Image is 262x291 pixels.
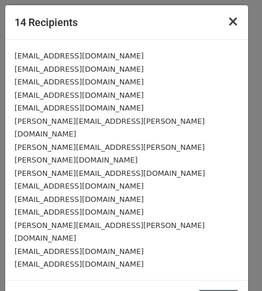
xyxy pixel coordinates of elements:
button: Close [218,5,248,38]
small: [PERSON_NAME][EMAIL_ADDRESS][PERSON_NAME][PERSON_NAME][DOMAIN_NAME] [14,143,205,165]
small: [EMAIL_ADDRESS][DOMAIN_NAME] [14,195,144,204]
small: [PERSON_NAME][EMAIL_ADDRESS][PERSON_NAME][DOMAIN_NAME] [14,117,205,139]
small: [EMAIL_ADDRESS][DOMAIN_NAME] [14,65,144,73]
span: × [227,13,239,30]
small: [PERSON_NAME][EMAIL_ADDRESS][DOMAIN_NAME] [14,169,205,178]
small: [EMAIL_ADDRESS][DOMAIN_NAME] [14,182,144,190]
h5: 14 Recipients [14,14,78,30]
iframe: Chat Widget [204,235,262,291]
small: [EMAIL_ADDRESS][DOMAIN_NAME] [14,78,144,86]
small: [PERSON_NAME][EMAIL_ADDRESS][PERSON_NAME][DOMAIN_NAME] [14,221,205,243]
small: [EMAIL_ADDRESS][DOMAIN_NAME] [14,247,144,256]
small: [EMAIL_ADDRESS][DOMAIN_NAME] [14,104,144,112]
small: [EMAIL_ADDRESS][DOMAIN_NAME] [14,260,144,268]
small: [EMAIL_ADDRESS][DOMAIN_NAME] [14,91,144,100]
small: [EMAIL_ADDRESS][DOMAIN_NAME] [14,208,144,216]
small: [EMAIL_ADDRESS][DOMAIN_NAME] [14,51,144,60]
